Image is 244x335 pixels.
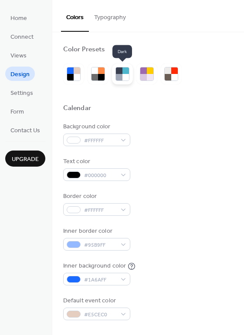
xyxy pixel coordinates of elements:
[10,89,33,98] span: Settings
[112,45,132,58] span: Dark
[5,104,29,118] a: Form
[84,275,116,285] span: #1A6AFF
[63,104,91,113] div: Calendar
[84,171,116,180] span: #000000
[10,70,30,79] span: Design
[84,241,116,250] span: #95B9FF
[10,14,27,23] span: Home
[84,206,116,215] span: #FFFFFF
[63,122,129,131] div: Background color
[84,310,116,319] span: #E5CEC0
[63,261,126,271] div: Inner background color
[63,227,129,236] div: Inner border color
[5,29,39,44] a: Connect
[63,45,105,54] div: Color Presets
[63,296,129,305] div: Default event color
[5,48,32,62] a: Views
[84,136,116,145] span: #FFFFFF
[63,192,129,201] div: Border color
[63,157,129,166] div: Text color
[12,155,39,164] span: Upgrade
[5,67,35,81] a: Design
[10,107,24,117] span: Form
[10,33,34,42] span: Connect
[10,51,27,60] span: Views
[5,151,45,167] button: Upgrade
[5,123,45,137] a: Contact Us
[5,85,38,100] a: Settings
[5,10,32,25] a: Home
[10,126,40,135] span: Contact Us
